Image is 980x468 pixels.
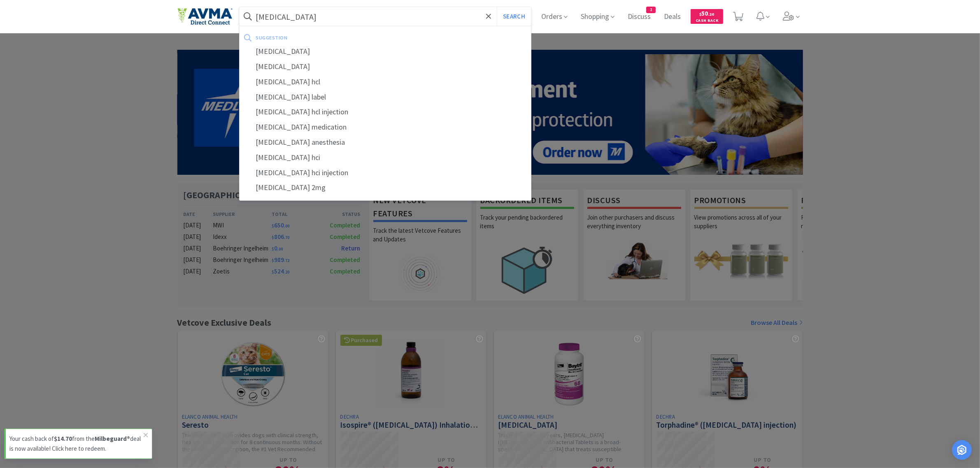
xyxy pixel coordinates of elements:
button: Search [497,7,531,26]
strong: Milbeguard® [95,435,130,443]
div: [MEDICAL_DATA] label [240,90,531,105]
a: Deals [661,13,684,21]
a: Discuss3 [624,13,654,21]
div: [MEDICAL_DATA] [240,59,531,74]
div: [MEDICAL_DATA] hci injection [240,165,531,181]
p: Your cash back of from the deal is now available! Click here to redeem. [9,434,144,454]
span: 3 [647,7,655,13]
div: [MEDICAL_DATA] anesthesia [240,135,531,150]
div: [MEDICAL_DATA] hcl injection [240,104,531,120]
a: $50.20Cash Back [691,5,723,28]
div: [MEDICAL_DATA] hci [240,150,531,165]
span: Cash Back [696,19,718,24]
img: e4e33dab9f054f5782a47901c742baa9_102.png [177,8,233,25]
div: Open Intercom Messenger [952,440,972,460]
span: 50 [700,9,715,17]
span: $ [700,12,702,17]
input: Search by item, sku, manufacturer, ingredient, size... [240,7,531,26]
div: [MEDICAL_DATA] medication [240,120,531,135]
div: [MEDICAL_DATA] 2mg [240,180,531,195]
div: suggestion [256,31,407,44]
div: [MEDICAL_DATA] [240,44,531,59]
span: . 20 [708,12,715,17]
strong: $14.70 [54,435,72,443]
div: [MEDICAL_DATA] hcl [240,74,531,90]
